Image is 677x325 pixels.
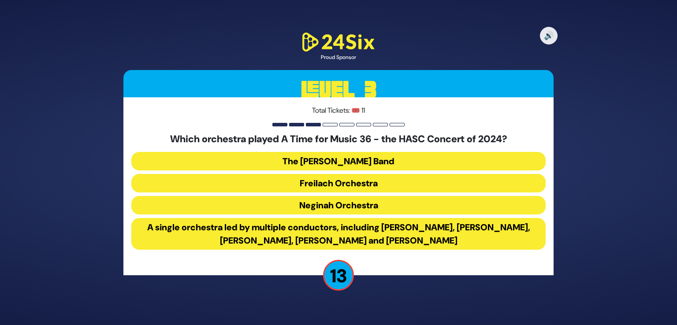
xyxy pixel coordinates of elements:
[540,27,558,44] button: 🔊
[131,105,546,116] p: Total Tickets: 🎟️ 11
[131,196,546,214] button: Neginah Orchestra
[123,70,554,110] h3: Level 3
[131,152,546,170] button: The [PERSON_NAME] Band
[299,31,378,53] img: 24Six
[131,218,546,250] button: A single orchestra led by multiple conductors, including [PERSON_NAME], [PERSON_NAME], [PERSON_NA...
[131,174,546,192] button: Freilach Orchestra
[131,133,546,145] h5: Which orchestra played A Time for Music 36 - the HASC Concert of 2024?
[299,53,378,61] div: Proud Sponsor
[323,260,354,291] p: 13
